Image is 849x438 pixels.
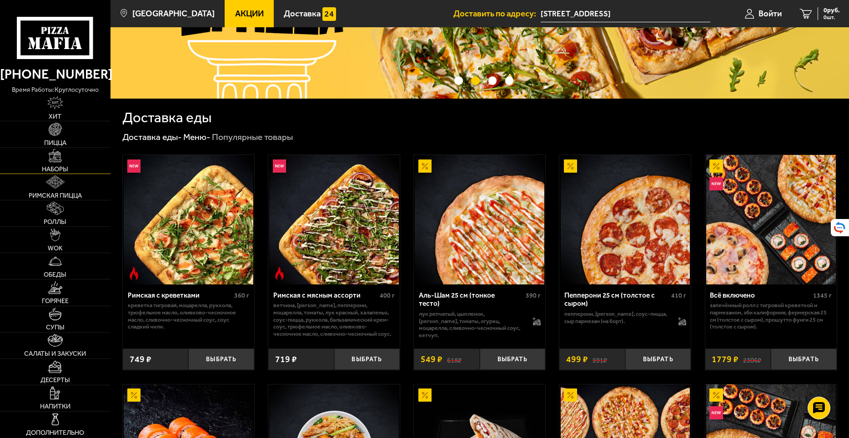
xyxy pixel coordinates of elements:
img: Аль-Шам 25 см (тонкое тесто) [415,155,544,284]
p: пепперони, [PERSON_NAME], соус-пицца, сыр пармезан (на борт). [564,310,669,324]
button: Выбрать [188,348,254,370]
p: креветка тигровая, моцарелла, руккола, трюфельное масло, оливково-чесночное масло, сливочно-чесно... [128,302,250,330]
span: 1779 ₽ [712,355,738,363]
span: Наборы [42,166,68,172]
button: Выбрать [480,348,546,370]
button: точки переключения [488,76,497,85]
button: Выбрать [334,348,400,370]
span: 719 ₽ [275,355,297,363]
img: Новинка [709,177,723,190]
span: 0 шт. [824,15,840,20]
img: Римская с креветками [124,155,253,284]
span: Роллы [44,219,66,225]
a: АкционныйНовинкаВсё включено [705,155,837,284]
span: 400 г [380,292,395,299]
img: Новинка [273,159,286,173]
img: Акционный [709,388,723,402]
span: Десерты [40,377,70,383]
span: Войти [759,10,782,18]
span: Акции [235,10,264,18]
span: 360 г [234,292,249,299]
div: Популярные товары [212,131,293,143]
span: WOK [48,245,63,251]
s: 618 ₽ [447,355,462,363]
span: 1345 г [813,292,832,299]
img: Пепперони 25 см (толстое с сыром) [561,155,690,284]
span: Доставка [284,10,321,18]
span: 549 ₽ [421,355,442,363]
button: Выбрать [625,348,691,370]
span: 749 ₽ [130,355,151,363]
img: Акционный [564,388,577,402]
span: Супы [46,324,65,330]
img: Новинка [709,406,723,419]
span: 0 руб. [824,7,840,14]
span: Обеды [44,271,66,278]
s: 2306 ₽ [743,355,761,363]
div: Римская с креветками [128,291,232,300]
span: Пицца [44,139,66,146]
p: Запечённый ролл с тигровой креветкой и пармезаном, Эби Калифорния, Фермерская 25 см (толстое с сы... [710,302,832,330]
p: ветчина, [PERSON_NAME], пепперони, моцарелла, томаты, лук красный, халапеньо, соус-пицца, руккола... [273,302,395,337]
a: АкционныйАль-Шам 25 см (тонкое тесто) [414,155,545,284]
input: Ваш адрес доставки [541,5,710,22]
p: лук репчатый, цыпленок, [PERSON_NAME], томаты, огурец, моцарелла, сливочно-чесночный соус, кетчуп. [419,310,523,338]
span: Салаты и закуски [24,350,86,357]
img: Акционный [709,159,723,173]
s: 591 ₽ [593,355,607,363]
h1: Доставка еды [122,110,211,124]
span: Дополнительно [26,429,84,436]
button: точки переключения [454,76,463,85]
img: Акционный [564,159,577,173]
span: [GEOGRAPHIC_DATA] [132,10,215,18]
span: Хит [49,113,61,119]
a: Доставка еды- [122,132,182,142]
div: Пепперони 25 см (толстое с сыром) [564,291,669,308]
img: Акционный [418,159,432,173]
button: точки переключения [471,76,480,85]
img: Акционный [127,388,141,402]
img: Акционный [418,388,432,402]
span: 390 г [526,292,541,299]
a: НовинкаОстрое блюдоРимская с креветками [123,155,254,284]
a: АкционныйПепперони 25 см (толстое с сыром) [559,155,691,284]
img: Новинка [127,159,141,173]
img: Острое блюдо [127,267,141,280]
div: Аль-Шам 25 см (тонкое тесто) [419,291,523,308]
img: Всё включено [706,155,836,284]
span: Россия, Санкт-Петербург, Репищева улица, 15к3, подъезд 2 [541,5,710,22]
div: Всё включено [710,291,811,300]
span: Римская пицца [29,192,82,199]
a: НовинкаОстрое блюдоРимская с мясным ассорти [268,155,400,284]
span: Доставить по адресу: [453,10,541,18]
img: 15daf4d41897b9f0e9f617042186c801.svg [322,7,336,20]
span: Напитки [40,403,70,409]
button: Выбрать [771,348,837,370]
a: Меню- [183,132,211,142]
div: Римская с мясным ассорти [273,291,378,300]
span: 499 ₽ [566,355,588,363]
button: точки переключения [505,76,514,85]
span: 410 г [671,292,686,299]
img: Римская с мясным ассорти [269,155,399,284]
img: Острое блюдо [273,267,286,280]
span: Горячее [42,298,69,304]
